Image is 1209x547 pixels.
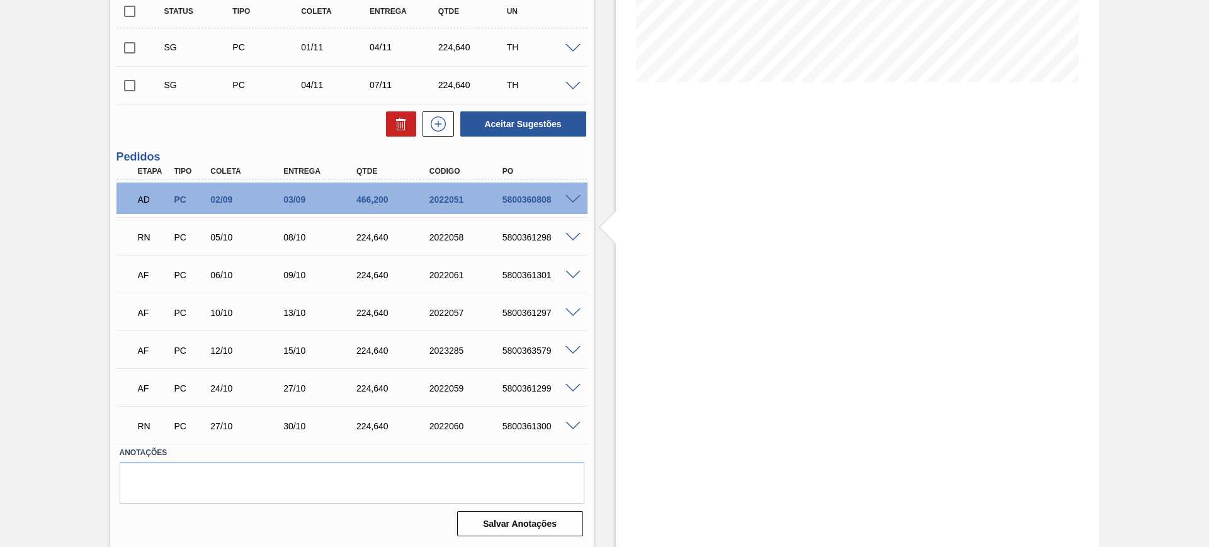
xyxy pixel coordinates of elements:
div: Pedido de Compra [171,421,208,431]
div: Tipo [229,7,305,16]
button: Aceitar Sugestões [460,111,586,137]
div: 27/10/2025 [207,421,289,431]
div: 24/10/2025 [207,383,289,393]
div: 5800361301 [499,270,581,280]
div: 466,200 [353,195,435,205]
div: 05/10/2025 [207,232,289,242]
div: 30/10/2025 [280,421,362,431]
div: PO [499,167,581,176]
div: Qtde [353,167,435,176]
div: 12/10/2025 [207,346,289,356]
p: AF [138,270,169,280]
div: 2022058 [426,232,508,242]
div: TH [504,42,580,52]
div: 5800361299 [499,383,581,393]
div: 03/09/2025 [280,195,362,205]
div: 224,640 [353,232,435,242]
div: Pedido de Compra [229,42,305,52]
div: 2022061 [426,270,508,280]
div: 10/10/2025 [207,308,289,318]
div: Aguardando Faturamento [135,375,173,402]
div: 04/11/2025 [298,80,374,90]
div: Pedido de Compra [171,346,208,356]
div: 15/10/2025 [280,346,362,356]
div: 04/11/2025 [366,42,443,52]
p: AD [138,195,169,205]
div: 5800361298 [499,232,581,242]
div: TH [504,80,580,90]
div: 5800360808 [499,195,581,205]
div: 224,640 [435,42,511,52]
div: 224,640 [353,308,435,318]
div: Pedido de Compra [171,195,208,205]
div: 5800361297 [499,308,581,318]
div: 01/11/2025 [298,42,374,52]
div: 09/10/2025 [280,270,362,280]
div: Nova sugestão [416,111,454,137]
div: Aguardando Descarga [135,186,173,213]
div: 224,640 [353,421,435,431]
div: Sugestão Criada [161,42,237,52]
div: Pedido de Compra [229,80,305,90]
div: 224,640 [435,80,511,90]
div: Coleta [298,7,374,16]
p: AF [138,308,169,318]
p: RN [138,232,169,242]
div: Status [161,7,237,16]
div: 224,640 [353,346,435,356]
div: 2022051 [426,195,508,205]
div: Sugestão Criada [161,80,237,90]
div: Pedido de Compra [171,270,208,280]
div: 2022060 [426,421,508,431]
div: 08/10/2025 [280,232,362,242]
div: Aguardando Faturamento [135,261,173,289]
div: Etapa [135,167,173,176]
div: Aguardando Faturamento [135,299,173,327]
div: 224,640 [353,270,435,280]
div: Entrega [366,7,443,16]
div: Excluir Sugestões [380,111,416,137]
h3: Pedidos [116,150,587,164]
div: Entrega [280,167,362,176]
div: Pedido de Compra [171,308,208,318]
div: Em renegociação [135,412,173,440]
p: AF [138,383,169,393]
p: AF [138,346,169,356]
div: 224,640 [353,383,435,393]
div: 27/10/2025 [280,383,362,393]
button: Salvar Anotações [457,511,583,536]
label: Anotações [120,444,584,462]
div: 2022057 [426,308,508,318]
div: 13/10/2025 [280,308,362,318]
div: 5800361300 [499,421,581,431]
div: 5800363579 [499,346,581,356]
div: Em renegociação [135,223,173,251]
div: 2023285 [426,346,508,356]
div: Aguardando Faturamento [135,337,173,364]
div: Pedido de Compra [171,383,208,393]
div: UN [504,7,580,16]
div: Coleta [207,167,289,176]
div: 07/11/2025 [366,80,443,90]
p: RN [138,421,169,431]
div: 06/10/2025 [207,270,289,280]
div: Pedido de Compra [171,232,208,242]
div: Qtde [435,7,511,16]
div: 2022059 [426,383,508,393]
div: Aceitar Sugestões [454,110,587,138]
div: Tipo [171,167,208,176]
div: Código [426,167,508,176]
div: 02/09/2025 [207,195,289,205]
